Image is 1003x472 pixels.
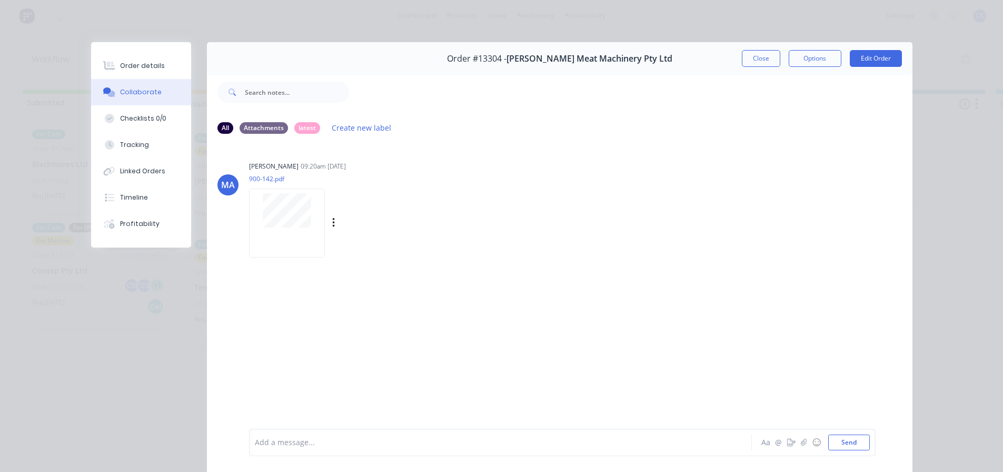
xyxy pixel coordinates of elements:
[294,122,320,134] div: latest
[120,61,165,71] div: Order details
[120,114,166,123] div: Checklists 0/0
[760,436,772,449] button: Aa
[789,50,841,67] button: Options
[828,435,870,450] button: Send
[120,219,160,229] div: Profitability
[447,54,507,64] span: Order #13304 -
[120,193,148,202] div: Timeline
[742,50,780,67] button: Close
[301,162,346,171] div: 09:20am [DATE]
[91,105,191,132] button: Checklists 0/0
[240,122,288,134] div: Attachments
[810,436,823,449] button: ☺
[507,54,672,64] span: [PERSON_NAME] Meat Machinery Pty Ltd
[245,82,349,103] input: Search notes...
[221,179,235,191] div: MA
[772,436,785,449] button: @
[91,53,191,79] button: Order details
[217,122,233,134] div: All
[91,132,191,158] button: Tracking
[120,140,149,150] div: Tracking
[249,162,299,171] div: [PERSON_NAME]
[91,79,191,105] button: Collaborate
[249,174,442,183] p: 900-142.pdf
[326,121,397,135] button: Create new label
[91,158,191,184] button: Linked Orders
[91,211,191,237] button: Profitability
[120,166,165,176] div: Linked Orders
[91,184,191,211] button: Timeline
[120,87,162,97] div: Collaborate
[850,50,902,67] button: Edit Order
